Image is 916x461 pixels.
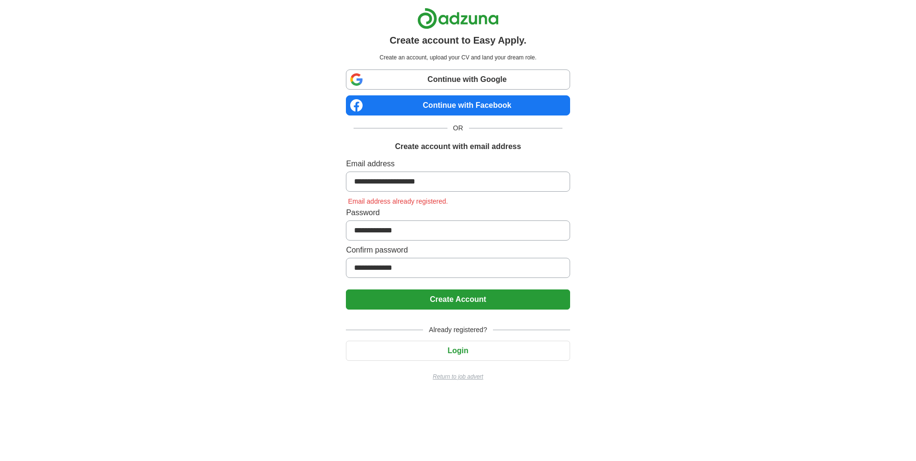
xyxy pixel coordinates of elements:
a: Return to job advert [346,372,570,381]
img: Adzuna logo [417,8,499,29]
h1: Create account to Easy Apply. [389,33,527,47]
span: Email address already registered. [346,197,450,205]
label: Password [346,207,570,219]
a: Continue with Google [346,69,570,90]
a: Login [346,346,570,355]
h1: Create account with email address [395,141,521,152]
p: Create an account, upload your CV and land your dream role. [348,53,568,62]
button: Login [346,341,570,361]
span: OR [447,123,469,133]
label: Email address [346,158,570,170]
label: Confirm password [346,244,570,256]
button: Create Account [346,289,570,310]
a: Continue with Facebook [346,95,570,115]
span: Already registered? [423,325,492,335]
